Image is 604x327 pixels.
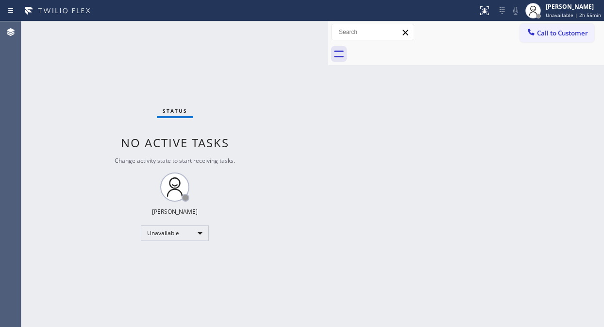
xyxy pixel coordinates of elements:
[115,156,235,165] span: Change activity state to start receiving tasks.
[520,24,594,42] button: Call to Customer
[332,24,414,40] input: Search
[163,107,187,114] span: Status
[537,29,588,37] span: Call to Customer
[121,135,229,151] span: No active tasks
[152,207,198,216] div: [PERSON_NAME]
[546,2,601,11] div: [PERSON_NAME]
[141,225,209,241] div: Unavailable
[546,12,601,18] span: Unavailable | 2h 55min
[509,4,522,17] button: Mute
